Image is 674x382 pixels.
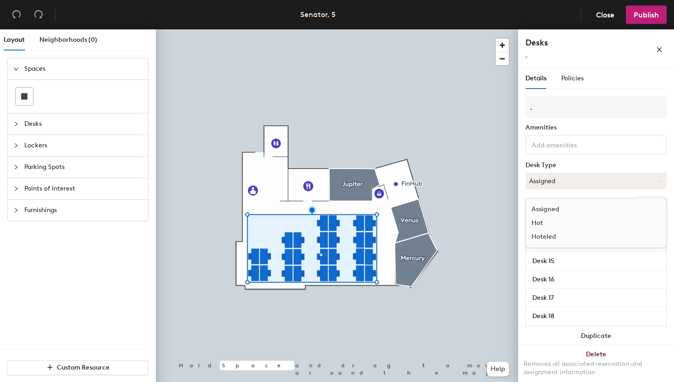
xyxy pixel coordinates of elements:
[7,360,149,375] button: Custom Resource
[39,36,97,44] span: Neighborhoods (0)
[656,46,663,53] span: close
[524,360,668,376] div: Removes all associated reservation and assignment information
[525,37,626,49] h4: Desks
[528,310,664,323] input: Unnamed desk
[525,51,527,59] span: .
[24,135,143,156] span: Lockers
[525,173,667,189] button: Assigned
[518,327,674,345] button: Duplicate
[634,11,659,19] span: Publish
[57,364,110,371] span: Custom Resource
[13,121,19,127] span: collapsed
[526,230,618,244] div: Hoteled
[525,124,667,131] div: Amenities
[24,58,143,79] span: Spaces
[7,6,26,24] button: Undo (⌘ + Z)
[588,6,622,24] button: Close
[528,273,664,286] input: Unnamed desk
[526,216,618,230] div: Hot
[525,74,547,82] span: Details
[528,292,664,304] input: Unnamed desk
[29,6,48,24] button: Redo (⌘ + ⇧ + Z)
[13,186,19,191] span: collapsed
[4,36,25,44] span: Layout
[13,164,19,170] span: collapsed
[13,66,19,72] span: expanded
[525,162,667,169] div: Desk Type
[526,202,618,216] div: Assigned
[13,208,19,213] span: collapsed
[24,113,143,135] span: Desks
[596,11,614,19] span: Close
[12,10,21,19] span: undo
[300,9,336,20] div: Senator, 5
[24,178,143,199] span: Points of Interest
[633,197,667,212] button: Ungroup
[561,74,584,82] span: Policies
[528,255,664,268] input: Unnamed desk
[13,143,19,148] span: collapsed
[487,362,509,376] button: Help
[530,139,613,150] input: Add amenities
[24,200,143,221] span: Furnishings
[626,6,667,24] button: Publish
[24,157,143,178] span: Parking Spots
